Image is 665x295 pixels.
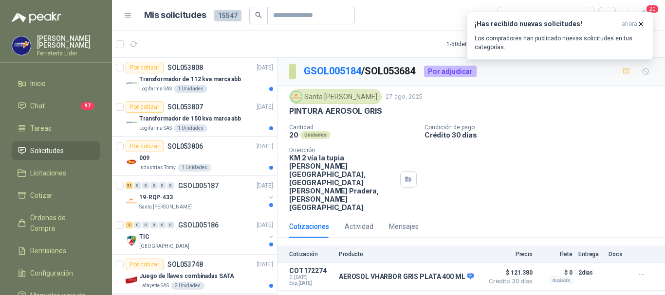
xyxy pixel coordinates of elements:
p: 19-RQP-433 [139,193,173,202]
div: 0 [150,182,158,189]
p: [DATE] [257,63,273,72]
img: Company Logo [126,235,137,246]
p: $ 0 [538,267,573,278]
p: GSOL005186 [178,222,219,228]
div: Todas [503,10,524,21]
p: / SOL053684 [304,64,416,79]
span: Remisiones [30,245,66,256]
a: 51 0 0 0 0 0 GSOL005187[DATE] Company Logo19-RQP-433Santa [PERSON_NAME] [126,180,275,211]
p: Crédito 30 días [425,131,661,139]
p: TIC [139,232,149,242]
div: Incluido [550,277,573,284]
img: Company Logo [126,195,137,207]
p: [DATE] [257,260,273,269]
p: SOL053748 [167,261,203,268]
div: 0 [167,182,174,189]
p: Juego de llaves combinadas SATA [139,272,234,281]
p: Docs [609,251,628,258]
span: C: [DATE] [289,275,333,280]
a: Chat97 [12,97,100,115]
a: 2 0 0 0 0 0 GSOL005186[DATE] Company LogoTIC[GEOGRAPHIC_DATA] [126,219,275,250]
img: Company Logo [126,156,137,168]
p: 27 ago, 2025 [386,92,423,102]
p: Producto [339,251,478,258]
div: 0 [159,182,166,189]
p: PINTURA AEROSOL GRIS [289,106,382,116]
span: Licitaciones [30,168,66,178]
h1: Mis solicitudes [144,8,206,22]
a: Licitaciones [12,164,100,182]
h3: ¡Has recibido nuevas solicitudes! [475,20,618,28]
div: 2 [126,222,133,228]
div: Por cotizar [126,62,164,73]
p: Logifarma SAS [139,124,172,132]
p: SOL053806 [167,143,203,150]
img: Logo peakr [12,12,61,23]
img: Company Logo [291,91,302,102]
p: AEROSOL VHARBOR GRIS PLATA 400 ML [339,273,474,281]
p: Entrega [578,251,603,258]
div: Mensajes [389,221,419,232]
img: Company Logo [126,77,137,89]
img: Company Logo [126,117,137,128]
p: [GEOGRAPHIC_DATA] [139,243,189,250]
div: Cotizaciones [289,221,329,232]
p: Cotización [289,251,333,258]
a: Cotizar [12,186,100,205]
p: COT172274 [289,267,333,275]
div: Por cotizar [126,101,164,113]
div: 2 Unidades [171,282,204,290]
div: 0 [167,222,174,228]
a: GSOL005184 [304,65,361,77]
div: Por cotizar [126,140,164,152]
a: Solicitudes [12,141,100,160]
img: Company Logo [126,274,137,286]
div: 0 [134,222,141,228]
p: Dirección [289,147,396,154]
div: Unidades [300,131,331,139]
p: 20 [289,131,298,139]
div: 1 - 50 de 8996 [446,36,510,52]
p: Santa [PERSON_NAME] [139,203,192,211]
a: Remisiones [12,242,100,260]
p: SOL053808 [167,64,203,71]
span: $ 121.380 [484,267,533,278]
p: SOL053807 [167,104,203,110]
p: [DATE] [257,221,273,230]
span: Exp: [DATE] [289,280,333,286]
a: Inicio [12,74,100,93]
span: Inicio [30,78,46,89]
p: Lafayette SAS [139,282,169,290]
a: Por cotizarSOL053806[DATE] Company Logo009Industrias Tomy1 Unidades [112,137,277,176]
p: [PERSON_NAME] [PERSON_NAME] [37,35,100,49]
span: Configuración [30,268,73,278]
div: 0 [142,222,149,228]
a: Órdenes de Compra [12,208,100,238]
p: [DATE] [257,181,273,191]
p: Flete [538,251,573,258]
div: 0 [134,182,141,189]
p: KM 2 vía la tupia [PERSON_NAME][GEOGRAPHIC_DATA], [GEOGRAPHIC_DATA][PERSON_NAME] Pradera , [PERSO... [289,154,396,211]
a: Por cotizarSOL053748[DATE] Company LogoJuego de llaves combinadas SATALafayette SAS2 Unidades [112,255,277,294]
p: Los compradores han publicado nuevas solicitudes en tus categorías. [475,34,645,52]
a: Por cotizarSOL053808[DATE] Company LogoTransformador de 112 kva marca abbLogifarma SAS1 Unidades [112,58,277,97]
img: Company Logo [12,36,31,55]
div: Santa [PERSON_NAME] [289,89,382,104]
div: Por cotizar [126,259,164,270]
a: Por cotizarSOL053807[DATE] Company LogoTransformador de 150 kva marca abbLogifarma SAS1 Unidades [112,97,277,137]
span: 20 [646,4,659,14]
p: Logifarma SAS [139,85,172,93]
span: Órdenes de Compra [30,212,91,234]
a: Configuración [12,264,100,282]
p: Cantidad [289,124,417,131]
div: Actividad [345,221,373,232]
span: Solicitudes [30,145,64,156]
span: 97 [81,102,94,110]
p: Transformador de 112 kva marca abb [139,75,241,84]
button: 20 [636,7,653,24]
div: 51 [126,182,133,189]
div: Por adjudicar [424,66,477,77]
button: ¡Has recibido nuevas solicitudes!ahora Los compradores han publicado nuevas solicitudes en tus ca... [466,12,653,60]
p: GSOL005187 [178,182,219,189]
p: [DATE] [257,103,273,112]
